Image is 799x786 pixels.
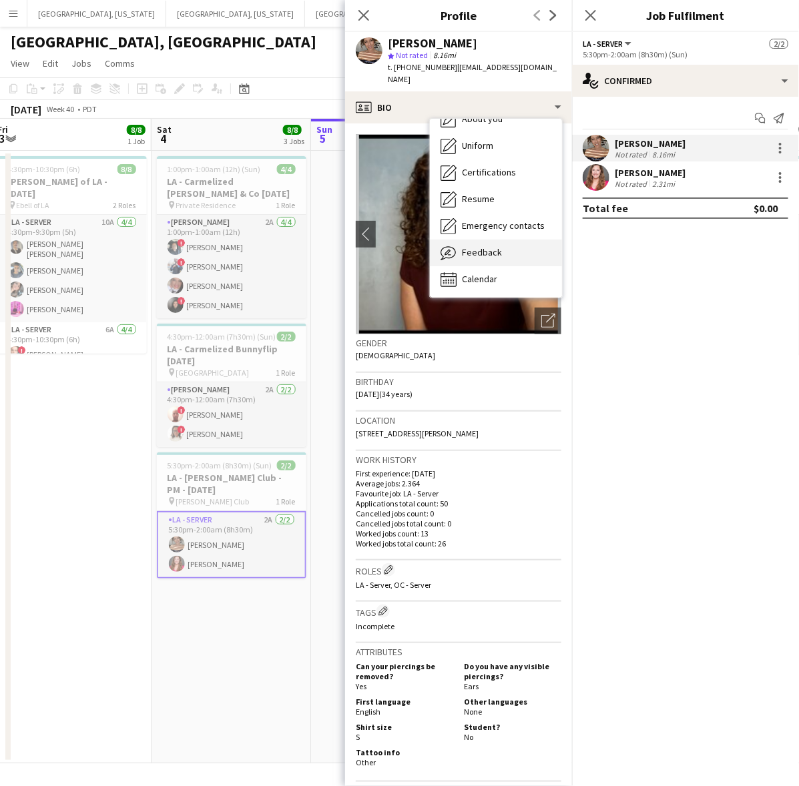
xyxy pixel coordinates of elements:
[277,332,296,342] span: 2/2
[356,454,561,466] h3: Work history
[66,55,97,72] a: Jobs
[356,646,561,658] h3: Attributes
[583,39,623,49] span: LA - Server
[316,123,332,135] span: Sun
[314,131,332,146] span: 5
[430,159,562,186] div: Certifications
[464,681,479,691] span: Ears
[356,488,561,498] p: Favourite job: LA - Server
[356,134,561,334] img: Crew avatar or photo
[276,368,296,378] span: 1 Role
[276,200,296,210] span: 1 Role
[430,106,562,133] div: About you
[71,57,91,69] span: Jobs
[117,164,136,174] span: 8/8
[430,186,562,213] div: Resume
[583,202,628,215] div: Total fee
[356,498,561,508] p: Applications total count: 50
[5,55,35,72] a: View
[155,131,172,146] span: 4
[649,179,678,189] div: 2.31mi
[388,62,557,84] span: | [EMAIL_ADDRESS][DOMAIN_NAME]
[462,220,545,232] span: Emergency contacts
[464,707,482,717] span: None
[572,65,799,97] div: Confirmed
[276,496,296,506] span: 1 Role
[356,350,435,360] span: [DEMOGRAPHIC_DATA]
[127,136,145,146] div: 1 Job
[464,732,473,742] span: No
[11,57,29,69] span: View
[615,167,686,179] div: [PERSON_NAME]
[8,164,81,174] span: 4:30pm-10:30pm (6h)
[462,166,516,178] span: Certifications
[277,164,296,174] span: 4/4
[356,508,561,518] p: Cancelled jobs count: 0
[464,661,561,681] h5: Do you have any visible piercings?
[11,103,41,116] div: [DATE]
[754,202,778,215] div: $0.00
[105,57,135,69] span: Comms
[464,722,561,732] h5: Student?
[166,1,305,27] button: [GEOGRAPHIC_DATA], [US_STATE]
[356,732,360,742] span: S
[431,50,459,60] span: 8.16mi
[356,757,376,767] span: Other
[157,156,306,318] app-job-card: 1:00pm-1:00am (12h) (Sun)4/4LA - Carmelized [PERSON_NAME] & Co [DATE] Private Residence1 Role[PER...
[157,324,306,447] app-job-card: 4:30pm-12:00am (7h30m) (Sun)2/2LA - Carmelized Bunnyflip [DATE] [GEOGRAPHIC_DATA]1 Role[PERSON_NA...
[176,200,236,210] span: Private Residence
[345,7,572,24] h3: Profile
[464,697,561,707] h5: Other languages
[615,179,649,189] div: Not rated
[572,7,799,24] h3: Job Fulfilment
[462,139,493,151] span: Uniform
[430,213,562,240] div: Emergency contacts
[356,414,561,426] h3: Location
[615,149,649,159] div: Not rated
[356,528,561,538] p: Worked jobs count: 13
[305,1,444,27] button: [GEOGRAPHIC_DATA], [US_STATE]
[356,605,561,619] h3: Tags
[11,32,316,52] h1: [GEOGRAPHIC_DATA], [GEOGRAPHIC_DATA]
[277,460,296,470] span: 2/2
[283,125,302,135] span: 8/8
[430,266,562,293] div: Calendar
[83,104,97,114] div: PDT
[356,621,561,631] p: Incomplete
[157,175,306,200] h3: LA - Carmelized [PERSON_NAME] & Co [DATE]
[462,113,503,125] span: About you
[157,511,306,578] app-card-role: LA - Server2A2/25:30pm-2:00am (8h30m)[PERSON_NAME][PERSON_NAME]
[770,39,788,49] span: 2/2
[157,472,306,496] h3: LA - [PERSON_NAME] Club - PM - [DATE]
[176,496,250,506] span: [PERSON_NAME] Club
[615,137,686,149] div: [PERSON_NAME]
[356,722,453,732] h5: Shirt size
[535,308,561,334] div: Open photos pop-in
[157,123,172,135] span: Sat
[345,91,572,123] div: Bio
[356,538,561,548] p: Worked jobs total count: 26
[356,478,561,488] p: Average jobs: 2.364
[388,37,477,49] div: [PERSON_NAME]
[178,239,186,247] span: !
[462,246,502,258] span: Feedback
[356,707,380,717] span: English
[99,55,140,72] a: Comms
[18,346,26,354] span: !
[127,125,146,135] span: 8/8
[388,62,457,72] span: t. [PHONE_NUMBER]
[168,460,272,470] span: 5:30pm-2:00am (8h30m) (Sun)
[43,57,58,69] span: Edit
[168,332,276,342] span: 4:30pm-12:00am (7h30m) (Sun)
[356,428,479,438] span: [STREET_ADDRESS][PERSON_NAME]
[356,389,413,399] span: [DATE] (34 years)
[157,452,306,578] app-job-card: 5:30pm-2:00am (8h30m) (Sun)2/2LA - [PERSON_NAME] Club - PM - [DATE] [PERSON_NAME] Club1 RoleLA - ...
[27,1,166,27] button: [GEOGRAPHIC_DATA], [US_STATE]
[157,343,306,367] h3: LA - Carmelized Bunnyflip [DATE]
[356,376,561,388] h3: Birthday
[462,273,497,285] span: Calendar
[583,39,633,49] button: LA - Server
